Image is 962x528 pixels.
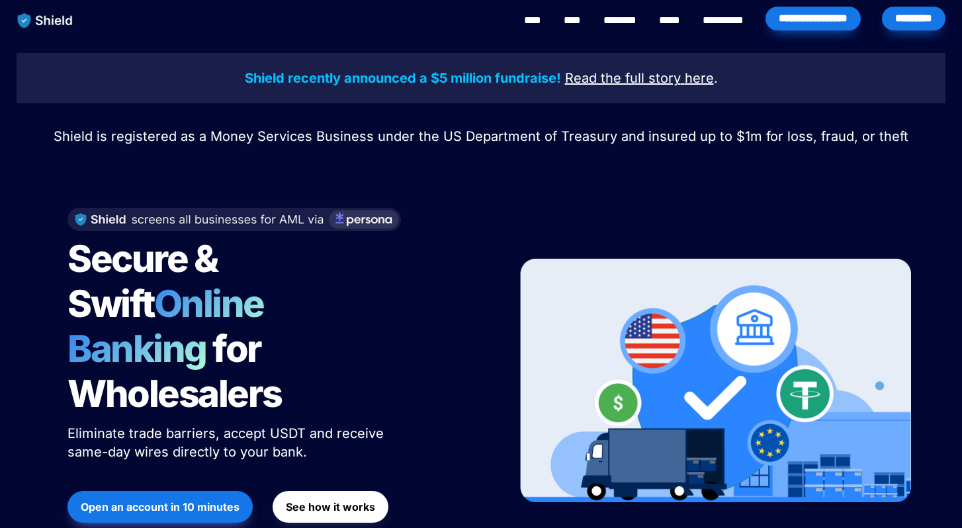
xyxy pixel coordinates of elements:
button: See how it works [273,491,388,523]
u: Read the full story [565,70,681,86]
a: here [685,72,714,85]
a: Read the full story [565,72,681,85]
strong: See how it works [286,500,375,513]
span: . [714,70,718,86]
span: Eliminate trade barriers, accept USDT and receive same-day wires directly to your bank. [67,425,388,460]
button: Open an account in 10 minutes [67,491,253,523]
span: for Wholesalers [67,326,282,416]
img: website logo [11,7,79,34]
strong: Shield recently announced a $5 million fundraise! [245,70,561,86]
span: Shield is registered as a Money Services Business under the US Department of Treasury and insured... [54,128,908,144]
span: Online Banking [67,281,277,371]
u: here [685,70,714,86]
span: Secure & Swift [67,236,224,326]
strong: Open an account in 10 minutes [81,500,240,513]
